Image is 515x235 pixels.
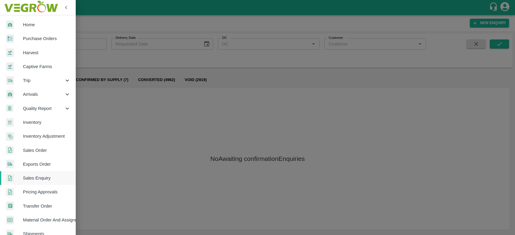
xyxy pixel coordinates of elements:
span: Pricing Approvals [23,189,71,195]
span: Purchase Orders [23,35,71,42]
img: shipments [6,160,14,168]
span: Transfer Order [23,203,71,209]
span: Material Order And Assignment [23,217,71,223]
img: centralMaterial [6,216,14,224]
img: harvest [6,48,14,57]
img: harvest [6,62,14,71]
img: delivery [6,76,14,85]
img: whArrival [6,90,14,99]
span: Trip [23,77,64,84]
span: Home [23,21,71,28]
img: sales [6,146,14,155]
img: sales [6,174,14,183]
span: Captive Farms [23,63,71,70]
span: Inventory Adjustment [23,133,71,139]
img: inventory [6,132,14,141]
span: Harvest [23,49,71,56]
span: Inventory [23,119,71,126]
img: sales [6,188,14,196]
span: Arrivals [23,91,64,98]
span: Sales Order [23,147,71,154]
span: Sales Enquiry [23,175,71,181]
img: whTransfer [6,202,14,210]
span: Exports Order [23,161,71,168]
img: whArrival [6,20,14,29]
img: whInventory [6,118,14,127]
span: Quality Report [23,105,64,112]
img: qualityReport [6,105,13,112]
img: reciept [6,34,14,43]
